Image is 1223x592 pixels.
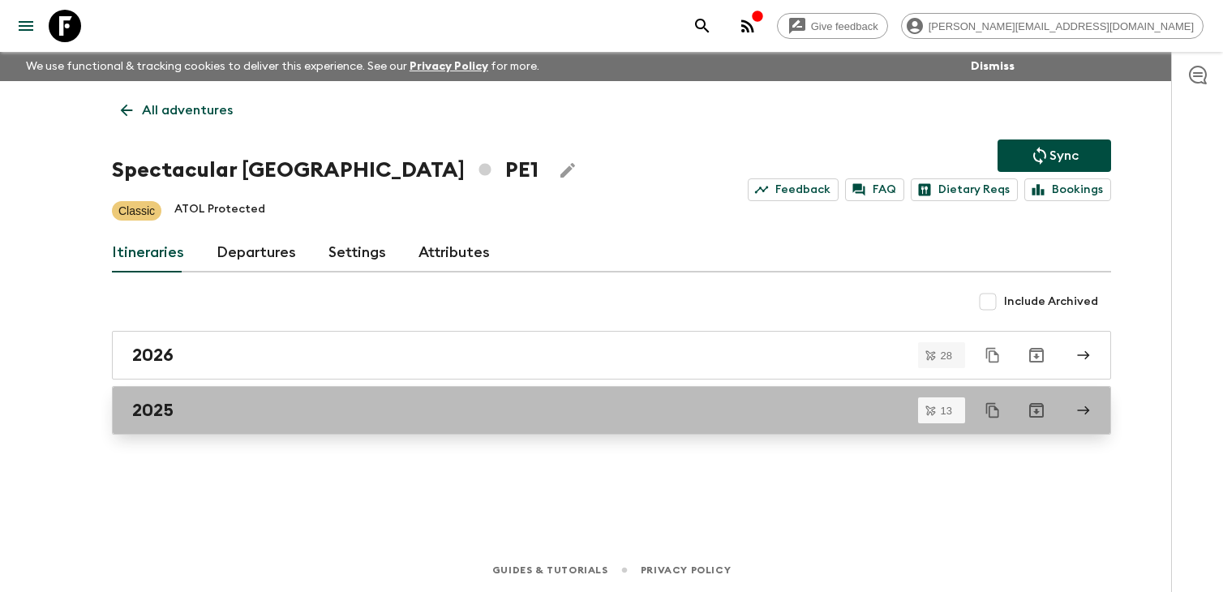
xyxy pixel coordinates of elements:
span: 28 [931,350,962,361]
div: [PERSON_NAME][EMAIL_ADDRESS][DOMAIN_NAME] [901,13,1204,39]
a: Itineraries [112,234,184,272]
button: Sync adventure departures to the booking engine [998,139,1111,172]
span: Give feedback [802,20,887,32]
button: Dismiss [967,55,1019,78]
button: Archive [1020,339,1053,371]
p: We use functional & tracking cookies to deliver this experience. See our for more. [19,52,546,81]
button: search adventures [686,10,719,42]
p: ATOL Protected [174,201,265,221]
a: Settings [328,234,386,272]
a: 2025 [112,386,1111,435]
button: menu [10,10,42,42]
p: All adventures [142,101,233,120]
span: [PERSON_NAME][EMAIL_ADDRESS][DOMAIN_NAME] [920,20,1203,32]
span: 13 [931,405,962,416]
a: Departures [217,234,296,272]
button: Duplicate [978,341,1007,370]
a: Attributes [418,234,490,272]
button: Archive [1020,394,1053,427]
a: Give feedback [777,13,888,39]
button: Edit Adventure Title [551,154,584,187]
a: FAQ [845,178,904,201]
h2: 2025 [132,400,174,421]
h2: 2026 [132,345,174,366]
a: Dietary Reqs [911,178,1018,201]
a: Guides & Tutorials [492,561,608,579]
p: Classic [118,203,155,219]
button: Duplicate [978,396,1007,425]
span: Include Archived [1004,294,1098,310]
a: Privacy Policy [641,561,731,579]
h1: Spectacular [GEOGRAPHIC_DATA] PE1 [112,154,539,187]
a: 2026 [112,331,1111,380]
a: All adventures [112,94,242,127]
p: Sync [1049,146,1079,165]
a: Bookings [1024,178,1111,201]
a: Privacy Policy [410,61,488,72]
a: Feedback [748,178,839,201]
